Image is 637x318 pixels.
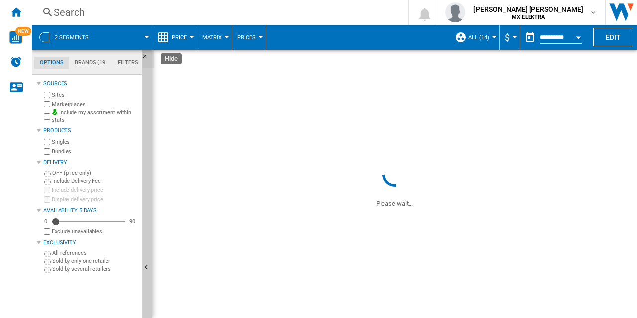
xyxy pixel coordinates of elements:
[34,57,69,69] md-tab-item: Options
[52,265,138,273] label: Sold by several retailers
[505,25,515,50] button: $
[237,34,256,41] span: Prices
[569,27,587,45] button: Open calendar
[69,57,112,69] md-tab-item: Brands (19)
[55,34,89,41] span: 2 segments
[52,186,138,194] label: Include delivery price
[520,27,540,47] button: md-calendar
[112,57,144,69] md-tab-item: Filters
[44,259,51,265] input: Sold by only one retailer
[593,28,633,46] button: Edit
[44,101,50,107] input: Marketplaces
[473,4,583,14] span: [PERSON_NAME] [PERSON_NAME]
[505,32,510,43] span: $
[43,159,138,167] div: Delivery
[455,25,494,50] div: ALL (14)
[52,257,138,265] label: Sold by only one retailer
[52,196,138,203] label: Display delivery price
[52,101,138,108] label: Marketplaces
[43,239,138,247] div: Exclusivity
[52,228,138,235] label: Exclude unavailables
[44,251,51,257] input: All references
[44,110,50,123] input: Include my assortment within stats
[44,187,50,193] input: Include delivery price
[44,267,51,273] input: Sold by several retailers
[445,2,465,22] img: profile.jpg
[43,207,138,214] div: Availability 5 Days
[52,148,138,155] label: Bundles
[52,177,138,185] label: Include Delivery Fee
[43,127,138,135] div: Products
[468,25,494,50] button: ALL (14)
[237,25,261,50] button: Prices
[15,27,31,36] span: NEW
[127,218,138,225] div: 90
[52,169,138,177] label: OFF (price only)
[54,5,382,19] div: Search
[376,200,413,207] ng-transclude: Please wait...
[44,139,50,145] input: Singles
[10,56,22,68] img: alerts-logo.svg
[44,92,50,98] input: Sites
[37,25,147,50] div: 2 segments
[44,179,51,185] input: Include Delivery Fee
[44,148,50,155] input: Bundles
[172,25,192,50] button: Price
[157,25,192,50] div: Price
[42,218,50,225] div: 0
[44,171,51,177] input: OFF (price only)
[202,25,227,50] button: Matrix
[52,109,138,124] label: Include my assortment within stats
[52,249,138,257] label: All references
[202,34,222,41] span: Matrix
[468,34,489,41] span: ALL (14)
[44,196,50,203] input: Display delivery price
[172,34,187,41] span: Price
[52,217,125,227] md-slider: Availability
[142,50,154,68] button: Hide
[512,14,545,20] b: MX ELEKTRA
[500,25,520,50] md-menu: Currency
[55,25,99,50] button: 2 segments
[52,109,58,115] img: mysite-bg-18x18.png
[52,91,138,99] label: Sites
[43,80,138,88] div: Sources
[44,228,50,235] input: Display delivery price
[9,31,22,44] img: wise-card.svg
[52,138,138,146] label: Singles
